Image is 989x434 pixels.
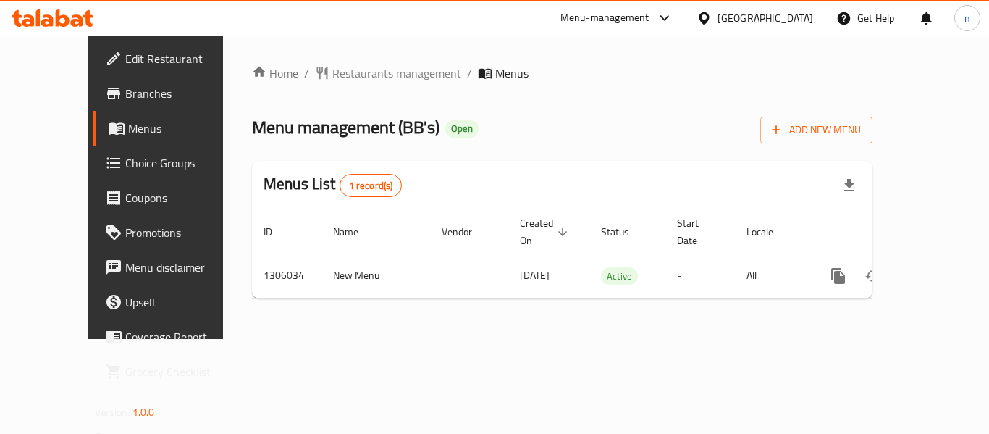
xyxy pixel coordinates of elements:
[340,174,403,197] div: Total records count
[93,111,253,146] a: Menus
[264,173,402,197] h2: Menus List
[93,180,253,215] a: Coupons
[340,179,402,193] span: 1 record(s)
[560,9,649,27] div: Menu-management
[760,117,872,143] button: Add New Menu
[717,10,813,26] div: [GEOGRAPHIC_DATA]
[315,64,461,82] a: Restaurants management
[856,259,891,293] button: Change Status
[125,224,241,241] span: Promotions
[132,403,155,422] span: 1.0.0
[125,189,241,206] span: Coupons
[125,50,241,67] span: Edit Restaurant
[125,363,241,380] span: Grocery Checklist
[125,259,241,276] span: Menu disclaimer
[467,64,472,82] li: /
[665,254,735,298] td: -
[601,268,638,285] span: Active
[601,267,638,285] div: Active
[332,64,461,82] span: Restaurants management
[125,85,241,102] span: Branches
[809,210,972,254] th: Actions
[821,259,856,293] button: more
[520,214,572,249] span: Created On
[125,293,241,311] span: Upsell
[93,285,253,320] a: Upsell
[520,266,550,285] span: [DATE]
[442,223,491,241] span: Vendor
[495,64,529,82] span: Menus
[93,320,253,354] a: Coverage Report
[93,354,253,389] a: Grocery Checklist
[772,121,861,139] span: Add New Menu
[601,223,648,241] span: Status
[252,64,298,82] a: Home
[445,122,479,135] span: Open
[832,168,867,203] div: Export file
[333,223,377,241] span: Name
[93,146,253,180] a: Choice Groups
[125,328,241,346] span: Coverage Report
[93,76,253,111] a: Branches
[321,254,430,298] td: New Menu
[304,64,309,82] li: /
[252,210,972,299] table: enhanced table
[746,223,792,241] span: Locale
[128,120,241,137] span: Menus
[93,41,253,76] a: Edit Restaurant
[93,250,253,285] a: Menu disclaimer
[95,403,130,422] span: Version:
[445,120,479,138] div: Open
[252,64,872,82] nav: breadcrumb
[93,215,253,250] a: Promotions
[964,10,970,26] span: n
[735,254,809,298] td: All
[264,223,291,241] span: ID
[252,254,321,298] td: 1306034
[677,214,717,249] span: Start Date
[252,111,439,143] span: Menu management ( BB's )
[125,154,241,172] span: Choice Groups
